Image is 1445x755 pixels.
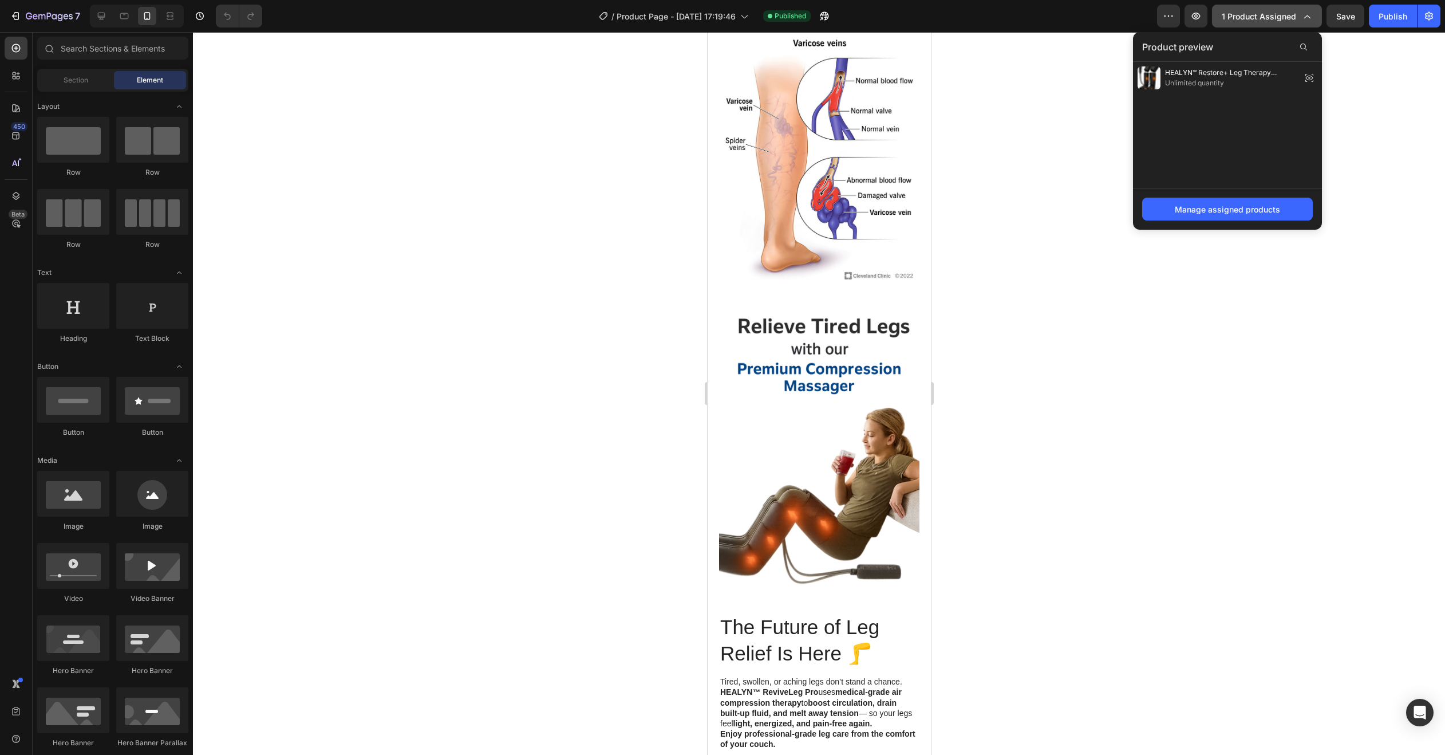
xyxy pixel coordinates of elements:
div: Hero Banner Parallax [116,738,188,748]
span: Published [775,11,806,21]
div: 450 [11,122,27,131]
span: Product Page - [DATE] 17:19:46 [617,10,736,22]
div: Image [37,521,109,532]
span: 1 product assigned [1222,10,1296,22]
span: Button [37,361,58,372]
div: Row [116,239,188,250]
span: Layout [37,101,60,112]
span: Toggle open [170,357,188,376]
span: Toggle open [170,264,188,282]
div: Video [37,593,109,604]
button: 1 product assigned [1212,5,1322,27]
input: Search Sections & Elements [37,37,188,60]
div: Hero Banner [37,738,109,748]
div: Hero Banner [37,666,109,676]
div: Image [116,521,188,532]
p: 7 [75,9,80,23]
div: Open Intercom Messenger [1406,699,1434,726]
div: Undo/Redo [216,5,262,27]
div: Video Banner [116,593,188,604]
div: Text Block [116,333,188,344]
span: Text [37,268,52,278]
span: Media [37,455,57,466]
iframe: Design area [708,32,931,755]
div: Row [37,167,109,178]
div: Beta [9,210,27,219]
div: Heading [37,333,109,344]
img: preview-img [1138,66,1160,89]
button: Save [1326,5,1364,27]
span: Product preview [1142,40,1213,54]
div: Row [37,239,109,250]
button: Publish [1369,5,1417,27]
span: Toggle open [170,97,188,116]
span: Section [64,75,88,85]
div: Hero Banner [116,666,188,676]
div: Button [37,427,109,438]
div: Button [116,427,188,438]
div: Row [116,167,188,178]
div: Manage assigned products [1175,203,1280,215]
span: HEALYN™ Restore+ Leg Therapy Massager [1165,68,1297,78]
div: Publish [1379,10,1407,22]
span: Toggle open [170,451,188,470]
button: Manage assigned products [1142,198,1313,221]
span: Unlimited quantity [1165,78,1297,88]
span: Element [137,75,163,85]
span: Save [1336,11,1355,21]
button: 7 [5,5,85,27]
span: / [611,10,614,22]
